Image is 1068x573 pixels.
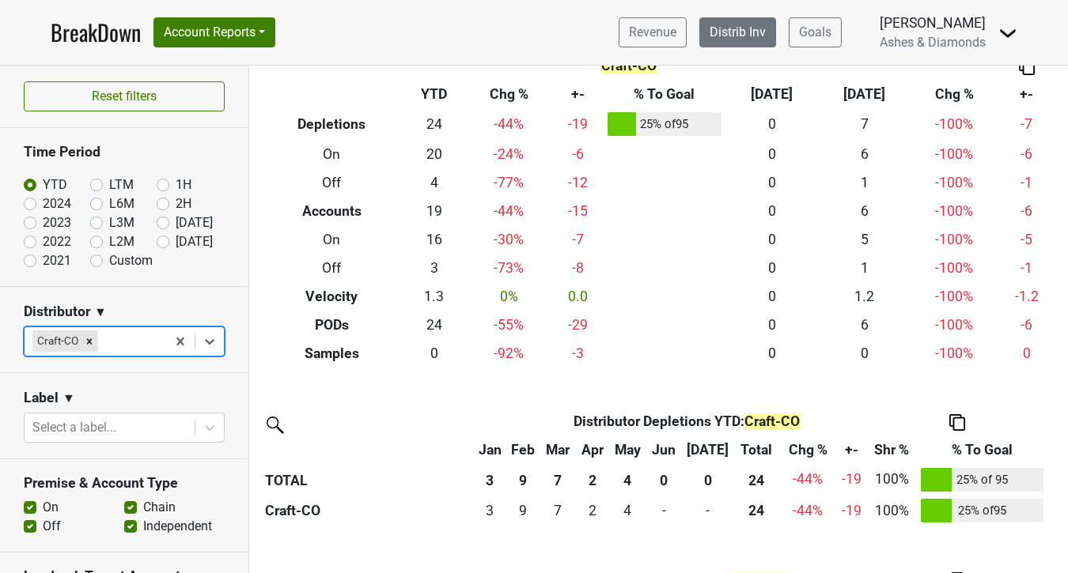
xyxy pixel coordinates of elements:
th: 9 [506,464,540,496]
td: -6 [552,140,604,168]
img: Copy to clipboard [1019,58,1035,75]
span: Ashes & Diamonds [880,35,986,50]
td: 0 % [466,282,553,311]
span: -44% [793,471,823,487]
td: 5 [818,225,911,254]
td: 1.3 [403,282,466,311]
td: 0 [725,109,818,141]
h3: Distributor [24,303,90,320]
th: [DATE] [818,81,911,109]
td: -73 % [466,254,553,282]
th: Total: activate to sort column ascending [734,435,778,464]
label: 2022 [43,232,71,251]
label: 1H [176,175,191,194]
td: -6 [998,311,1056,339]
td: 6 [818,140,911,168]
a: Goals [789,17,842,47]
span: Craft-CO [601,58,657,74]
td: 0 [725,339,818,368]
h3: Label [24,390,59,406]
label: [DATE] [176,213,213,232]
td: -12 [552,168,604,197]
td: -5 [998,225,1056,254]
th: Craft-CO [261,495,473,526]
th: Off [261,254,403,282]
td: -100 % [911,282,998,311]
td: -1.2 [998,282,1056,311]
td: 0 [725,197,818,225]
td: -44 % [778,495,837,526]
img: Dropdown Menu [998,24,1017,43]
td: 16 [403,225,466,254]
th: 2 [576,464,608,496]
th: Feb: activate to sort column ascending [506,435,540,464]
th: Jan: activate to sort column ascending [473,435,506,464]
td: 1 [818,168,911,197]
td: 20 [403,140,466,168]
td: 8.917 [506,495,540,526]
td: -6 [998,197,1056,225]
td: -44 % [466,197,553,225]
td: -30 % [466,225,553,254]
td: 6 [818,311,911,339]
td: 0.0 [552,282,604,311]
a: Revenue [619,17,687,47]
th: Samples [261,339,403,368]
th: Chg % [911,81,998,109]
div: 24 [738,500,775,521]
td: 2.5 [473,495,506,526]
td: -1 [998,168,1056,197]
td: 1.2 [818,282,911,311]
td: 24 [403,311,466,339]
th: 7 [540,464,576,496]
td: -100 % [911,339,998,368]
td: -100 % [911,254,998,282]
div: 7 [543,500,572,521]
label: On [43,498,59,517]
label: YTD [43,175,67,194]
button: Account Reports [153,17,275,47]
td: -15 [552,197,604,225]
td: 24 [403,109,466,141]
td: -55 % [466,311,553,339]
td: -100 % [911,197,998,225]
h3: Time Period [24,144,225,160]
label: L2M [109,232,134,251]
th: % To Goal [604,81,725,109]
img: Copy to clipboard [949,414,965,431]
td: -6 [998,140,1056,168]
th: PODs [261,311,403,339]
th: +-: activate to sort column ascending [837,435,866,464]
div: 9 [510,500,536,521]
td: -8 [552,254,604,282]
td: 100% [866,464,917,496]
td: -100 % [911,225,998,254]
td: 2.25 [576,495,608,526]
th: &nbsp;: activate to sort column ascending [261,435,473,464]
th: Chg %: activate to sort column ascending [778,435,837,464]
label: [DATE] [176,232,213,251]
th: % To Goal: activate to sort column ascending [917,435,1047,464]
th: Distributor Depletions YTD : [506,407,866,435]
td: 0 [647,495,681,526]
div: - [651,500,678,521]
label: 2023 [43,213,71,232]
td: -19 [552,109,604,141]
img: filter [261,411,286,436]
label: Independent [143,517,212,536]
td: -7 [552,225,604,254]
th: +- [998,81,1056,109]
label: 2021 [43,251,71,270]
th: Depletions [261,109,403,141]
div: Craft-CO [32,330,81,351]
label: Off [43,517,61,536]
label: LTM [109,175,134,194]
td: -100 % [911,109,998,141]
td: -3 [552,339,604,368]
td: 7 [818,109,911,141]
label: L6M [109,194,134,213]
th: Jul: activate to sort column ascending [681,435,734,464]
td: -77 % [466,168,553,197]
h3: Premise & Account Type [24,475,225,492]
div: [PERSON_NAME] [880,13,986,33]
